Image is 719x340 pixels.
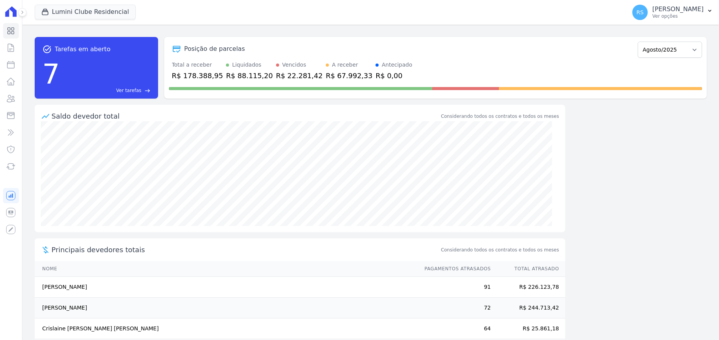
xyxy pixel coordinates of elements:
div: R$ 178.388,95 [172,70,223,81]
div: A receber [332,61,358,69]
td: R$ 244.713,42 [491,298,565,318]
td: Crislaine [PERSON_NAME] [PERSON_NAME] [35,318,417,339]
td: 91 [417,277,491,298]
div: Posição de parcelas [184,44,245,54]
div: Vencidos [282,61,306,69]
td: 72 [417,298,491,318]
span: Considerando todos os contratos e todos os meses [441,246,559,253]
span: Tarefas em aberto [55,45,111,54]
button: RS [PERSON_NAME] Ver opções [626,2,719,23]
td: [PERSON_NAME] [35,298,417,318]
td: 64 [417,318,491,339]
td: R$ 226.123,78 [491,277,565,298]
td: R$ 25.861,18 [491,318,565,339]
p: [PERSON_NAME] [652,5,704,13]
div: R$ 67.992,33 [326,70,372,81]
div: R$ 88.115,20 [226,70,273,81]
div: Considerando todos os contratos e todos os meses [441,113,559,120]
span: task_alt [42,45,52,54]
span: RS [636,10,644,15]
th: Total Atrasado [491,261,565,277]
a: Ver tarefas east [63,87,150,94]
div: R$ 22.281,42 [276,70,323,81]
div: Saldo devedor total [52,111,439,121]
div: Antecipado [382,61,412,69]
p: Ver opções [652,13,704,19]
div: Total a receber [172,61,223,69]
div: Liquidados [232,61,261,69]
td: [PERSON_NAME] [35,277,417,298]
th: Pagamentos Atrasados [417,261,491,277]
span: Principais devedores totais [52,245,439,255]
div: 7 [42,54,60,94]
span: east [145,88,150,94]
div: R$ 0,00 [375,70,412,81]
button: Lumini Clube Residencial [35,5,136,19]
span: Ver tarefas [116,87,141,94]
th: Nome [35,261,417,277]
